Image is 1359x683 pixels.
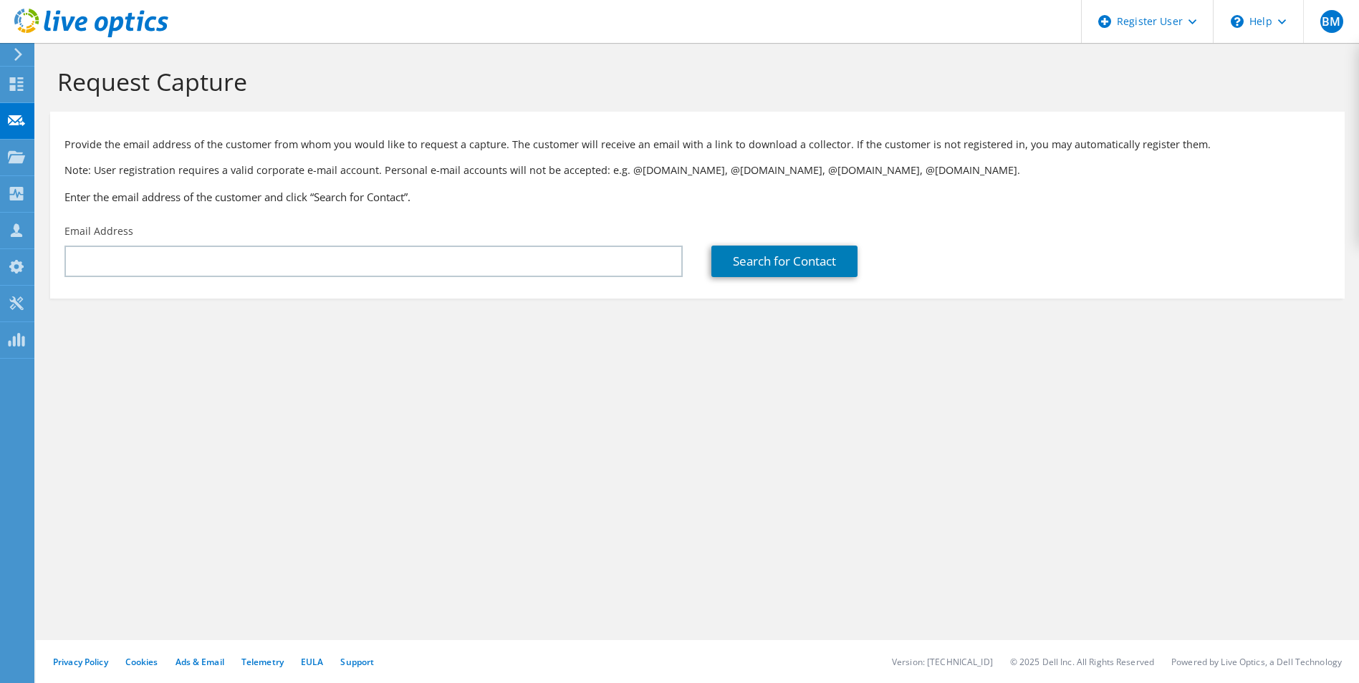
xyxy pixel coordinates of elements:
[711,246,858,277] a: Search for Contact
[64,163,1330,178] p: Note: User registration requires a valid corporate e-mail account. Personal e-mail accounts will ...
[241,656,284,668] a: Telemetry
[1171,656,1342,668] li: Powered by Live Optics, a Dell Technology
[53,656,108,668] a: Privacy Policy
[64,224,133,238] label: Email Address
[125,656,158,668] a: Cookies
[1320,10,1343,33] span: BM
[64,189,1330,205] h3: Enter the email address of the customer and click “Search for Contact”.
[892,656,993,668] li: Version: [TECHNICAL_ID]
[1010,656,1154,668] li: © 2025 Dell Inc. All Rights Reserved
[57,67,1330,97] h1: Request Capture
[1231,15,1244,28] svg: \n
[340,656,374,668] a: Support
[64,137,1330,152] p: Provide the email address of the customer from whom you would like to request a capture. The cust...
[176,656,224,668] a: Ads & Email
[301,656,323,668] a: EULA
